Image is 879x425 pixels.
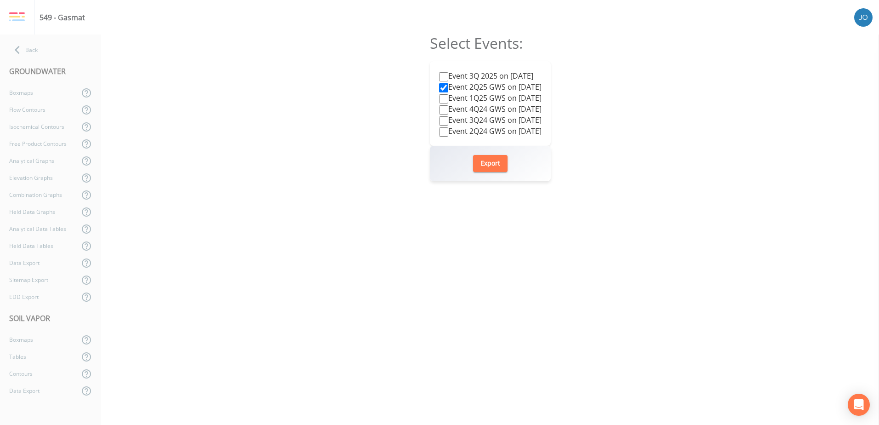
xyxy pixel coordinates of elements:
[439,70,533,81] label: Event 3Q 2025 on [DATE]
[40,12,85,23] div: 549 - Gasmat
[439,115,542,126] label: Event 3Q24 GWS on [DATE]
[439,103,542,115] label: Event 4Q24 GWS on [DATE]
[430,34,551,52] h2: Select Events:
[439,116,448,126] input: Event 3Q24 GWS on [DATE]
[439,72,448,81] input: Event 3Q 2025 on [DATE]
[439,92,542,103] label: Event 1Q25 GWS on [DATE]
[439,94,448,103] input: Event 1Q25 GWS on [DATE]
[848,394,870,416] div: Open Intercom Messenger
[473,155,508,172] button: Export
[439,127,448,137] input: Event 2Q24 GWS on [DATE]
[854,8,873,27] img: d2de15c11da5451b307a030ac90baa3e
[439,105,448,115] input: Event 4Q24 GWS on [DATE]
[9,12,25,22] img: logo
[439,81,542,92] label: Event 2Q25 GWS on [DATE]
[439,126,542,137] label: Event 2Q24 GWS on [DATE]
[439,83,448,92] input: Event 2Q25 GWS on [DATE]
